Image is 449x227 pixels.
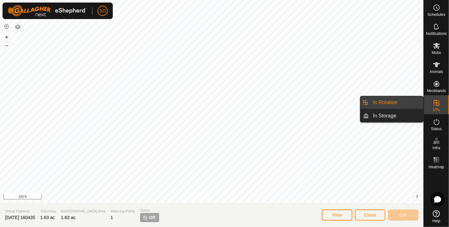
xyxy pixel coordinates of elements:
span: In Rotation [373,99,398,106]
button: i [414,193,421,200]
img: turn-off [143,215,148,220]
a: In Storage [369,110,424,122]
span: Off [149,214,155,221]
span: [DATE] 160435 [5,215,35,220]
span: [GEOGRAPHIC_DATA] Area [61,209,105,214]
span: Infra [432,146,440,150]
span: VPs [433,108,440,112]
button: Edit [388,210,418,221]
button: Map Layers [14,23,22,31]
span: 1 [111,215,113,220]
span: 1.63 ac [40,215,55,220]
span: Mobs [432,51,441,55]
a: Privacy Policy [187,195,210,200]
span: Help [432,219,440,223]
span: View [332,212,342,217]
span: Virtual Paddock [5,209,35,214]
span: SO [99,8,106,14]
span: Status [140,208,159,213]
span: Schedules [427,13,445,17]
span: Edit [399,212,407,217]
span: In Storage [373,112,397,120]
span: Watering Points [111,209,135,214]
span: 1.63 ac [61,215,76,220]
a: Help [424,208,449,225]
li: In Storage [360,110,423,122]
li: In Rotation [360,96,423,109]
img: Gallagher Logo [8,5,87,17]
span: Total Area [40,209,56,214]
span: Status [431,127,442,131]
span: Notifications [426,32,447,36]
button: Close [355,210,385,221]
a: In Rotation [369,96,424,109]
span: Neckbands [427,89,446,93]
button: View [322,210,352,221]
span: Animals [430,70,443,74]
a: Contact Us [218,195,237,200]
span: i [417,194,418,199]
span: Heatmap [429,165,444,169]
button: Reset Map [3,23,10,30]
button: + [3,33,10,41]
span: Close [364,212,376,217]
button: – [3,42,10,49]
